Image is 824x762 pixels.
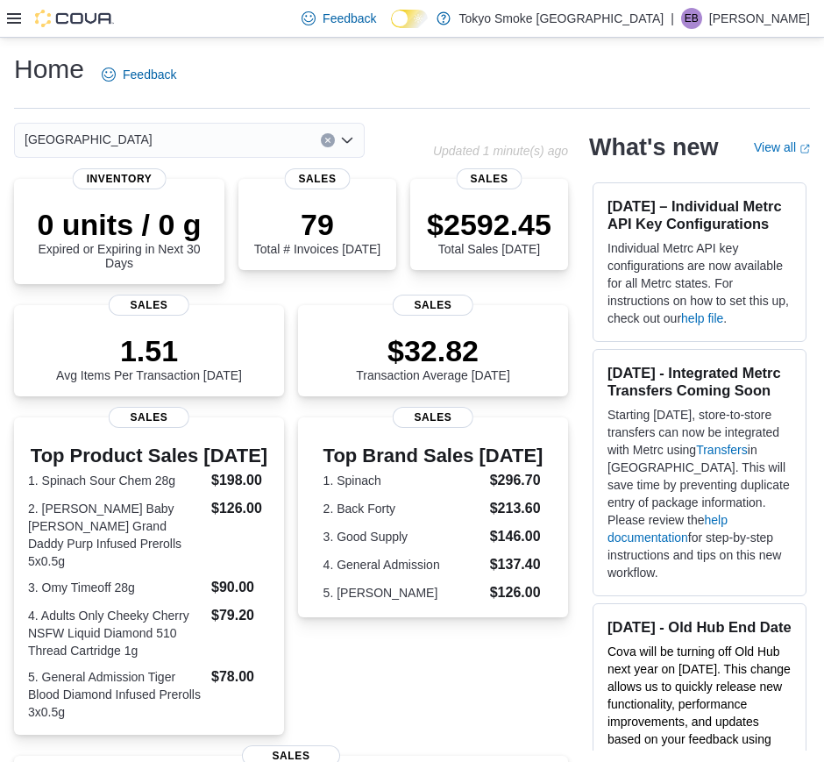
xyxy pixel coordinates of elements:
[607,239,792,327] p: Individual Metrc API key configurations are now available for all Metrc states. For instructions ...
[490,470,543,491] dd: $296.70
[56,333,242,382] div: Avg Items Per Transaction [DATE]
[607,406,792,581] p: Starting [DATE], store-to-store transfers can now be integrated with Metrc using in [GEOGRAPHIC_D...
[391,28,392,29] span: Dark Mode
[685,8,699,29] span: EB
[607,513,728,545] a: help documentation
[323,528,483,545] dt: 3. Good Supply
[28,207,210,242] p: 0 units / 0 g
[211,666,270,687] dd: $78.00
[123,66,176,83] span: Feedback
[56,333,242,368] p: 1.51
[799,144,810,154] svg: External link
[490,554,543,575] dd: $137.40
[323,472,483,489] dt: 1. Spinach
[211,605,270,626] dd: $79.20
[28,668,204,721] dt: 5. General Admission Tiger Blood Diamond Infused Prerolls 3x0.5g
[285,168,351,189] span: Sales
[340,133,354,147] button: Open list of options
[211,577,270,598] dd: $90.00
[295,1,383,36] a: Feedback
[356,333,510,368] p: $32.82
[323,445,543,466] h3: Top Brand Sales [DATE]
[211,470,270,491] dd: $198.00
[457,168,522,189] span: Sales
[323,500,483,517] dt: 2. Back Forty
[109,407,189,428] span: Sales
[35,10,114,27] img: Cova
[28,207,210,270] div: Expired or Expiring in Next 30 Days
[490,582,543,603] dd: $126.00
[709,8,810,29] p: [PERSON_NAME]
[427,207,551,256] div: Total Sales [DATE]
[254,207,380,256] div: Total # Invoices [DATE]
[681,311,723,325] a: help file
[490,526,543,547] dd: $146.00
[607,364,792,399] h3: [DATE] - Integrated Metrc Transfers Coming Soon
[25,129,153,150] span: [GEOGRAPHIC_DATA]
[254,207,380,242] p: 79
[393,295,473,316] span: Sales
[321,133,335,147] button: Clear input
[109,295,189,316] span: Sales
[607,197,792,232] h3: [DATE] – Individual Metrc API Key Configurations
[589,133,718,161] h2: What's new
[391,10,428,28] input: Dark Mode
[356,333,510,382] div: Transaction Average [DATE]
[681,8,702,29] div: Earl Baliwas
[427,207,551,242] p: $2592.45
[95,57,183,92] a: Feedback
[671,8,674,29] p: |
[607,618,792,636] h3: [DATE] - Old Hub End Date
[490,498,543,519] dd: $213.60
[28,445,270,466] h3: Top Product Sales [DATE]
[433,144,568,158] p: Updated 1 minute(s) ago
[28,607,204,659] dt: 4. Adults Only Cheeky Cherry NSFW Liquid Diamond 510 Thread Cartridge 1g
[696,443,748,457] a: Transfers
[323,10,376,27] span: Feedback
[28,500,204,570] dt: 2. [PERSON_NAME] Baby [PERSON_NAME] Grand Daddy Purp Infused Prerolls 5x0.5g
[323,584,483,602] dt: 5. [PERSON_NAME]
[393,407,473,428] span: Sales
[323,556,483,573] dt: 4. General Admission
[28,579,204,596] dt: 3. Omy Timeoff 28g
[459,8,664,29] p: Tokyo Smoke [GEOGRAPHIC_DATA]
[211,498,270,519] dd: $126.00
[73,168,167,189] span: Inventory
[14,52,84,87] h1: Home
[28,472,204,489] dt: 1. Spinach Sour Chem 28g
[754,140,810,154] a: View allExternal link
